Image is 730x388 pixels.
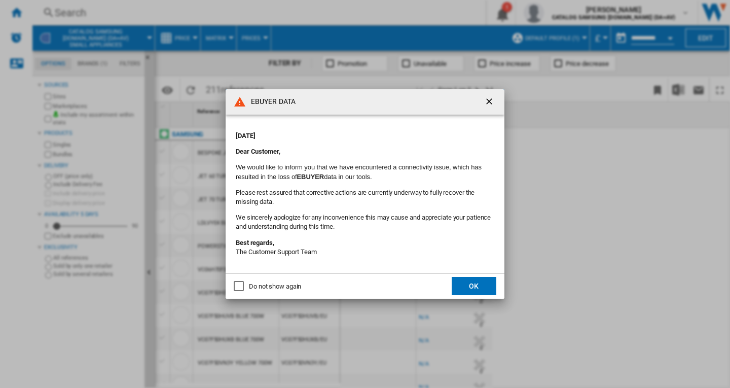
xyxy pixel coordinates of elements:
[234,281,301,291] md-checkbox: Do not show again
[297,173,324,181] b: EBUYER
[249,282,301,291] div: Do not show again
[480,92,500,112] button: getI18NText('BUTTONS.CLOSE_DIALOG')
[236,148,280,155] strong: Dear Customer,
[236,239,274,246] strong: Best regards,
[324,173,372,181] font: data in our tools.
[246,97,296,107] h4: EBUYER DATA
[484,96,496,109] ng-md-icon: getI18NText('BUTTONS.CLOSE_DIALOG')
[452,277,496,295] button: OK
[236,188,494,206] p: Please rest assured that corrective actions are currently underway to fully recover the missing d...
[236,238,494,257] p: The Customer Support Team
[236,163,482,180] font: We would like to inform you that we have encountered a connectivity issue, which has resulted in ...
[236,213,494,231] p: We sincerely apologize for any inconvenience this may cause and appreciate your patience and unde...
[236,132,255,139] strong: [DATE]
